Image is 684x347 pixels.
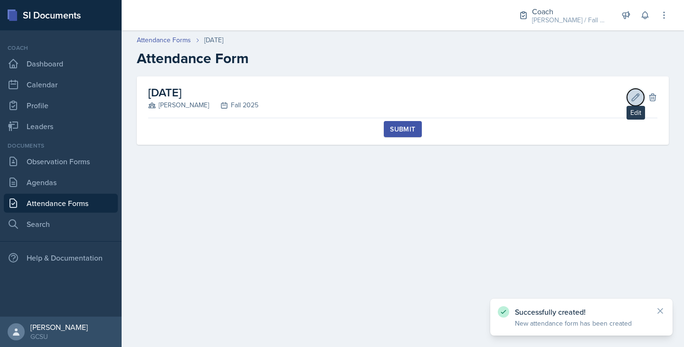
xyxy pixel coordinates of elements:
a: Agendas [4,173,118,192]
a: Leaders [4,117,118,136]
div: Documents [4,141,118,150]
a: Attendance Forms [137,35,191,45]
a: Search [4,215,118,234]
p: Successfully created! [515,307,648,317]
h2: [DATE] [148,84,258,101]
div: Coach [4,44,118,52]
div: Coach [532,6,608,17]
a: Dashboard [4,54,118,73]
a: Attendance Forms [4,194,118,213]
button: Submit [384,121,421,137]
a: Profile [4,96,118,115]
div: [DATE] [204,35,223,45]
div: GCSU [30,332,88,341]
h2: Attendance Form [137,50,669,67]
p: New attendance form has been created [515,319,648,328]
a: Observation Forms [4,152,118,171]
div: Help & Documentation [4,248,118,267]
a: Calendar [4,75,118,94]
div: [PERSON_NAME] / Fall 2025 [532,15,608,25]
div: [PERSON_NAME] Fall 2025 [148,100,258,110]
button: Edit [627,89,644,106]
div: [PERSON_NAME] [30,322,88,332]
div: Submit [390,125,415,133]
